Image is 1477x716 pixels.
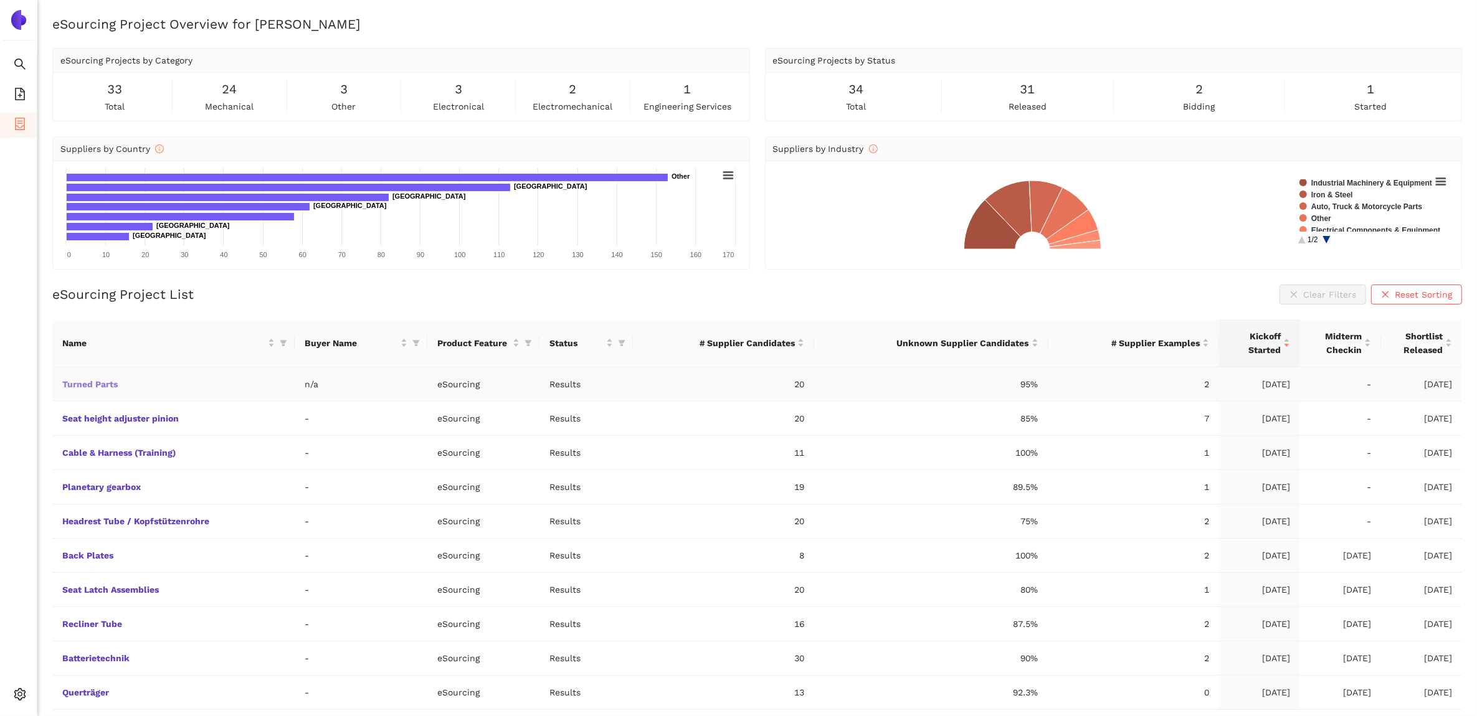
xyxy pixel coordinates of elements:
[814,676,1048,710] td: 92.3%
[437,336,510,350] span: Product Feature
[1219,504,1300,539] td: [DATE]
[295,470,427,504] td: -
[1355,100,1387,113] span: started
[633,367,814,402] td: 20
[1300,319,1381,367] th: this column's title is Midterm Checkin,this column is sortable
[633,539,814,573] td: 8
[633,676,814,710] td: 13
[1381,470,1462,504] td: [DATE]
[672,172,690,180] text: Other
[295,641,427,676] td: -
[1371,285,1462,304] button: closeReset Sorting
[633,470,814,504] td: 19
[1300,641,1381,676] td: [DATE]
[280,339,287,347] span: filter
[67,251,71,258] text: 0
[1311,179,1432,187] text: Industrial Machinery & Equipment
[1311,191,1353,199] text: Iron & Steel
[427,573,539,607] td: eSourcing
[644,100,731,113] span: engineering services
[539,402,633,436] td: Results
[141,251,149,258] text: 20
[14,54,26,78] span: search
[9,10,29,30] img: Logo
[1395,288,1452,301] span: Reset Sorting
[433,100,484,113] span: electronical
[539,676,633,710] td: Results
[181,251,188,258] text: 30
[633,319,814,367] th: this column's title is # Supplier Candidates,this column is sortable
[1219,539,1300,573] td: [DATE]
[1300,539,1381,573] td: [DATE]
[1310,329,1362,357] span: Midterm Checkin
[539,641,633,676] td: Results
[107,80,122,99] span: 33
[848,80,863,99] span: 34
[1219,641,1300,676] td: [DATE]
[814,367,1048,402] td: 95%
[313,202,387,209] text: [GEOGRAPHIC_DATA]
[412,339,420,347] span: filter
[220,251,227,258] text: 40
[155,144,164,153] span: info-circle
[633,641,814,676] td: 30
[52,285,194,303] h2: eSourcing Project List
[1381,290,1390,300] span: close
[102,251,110,258] text: 10
[1219,607,1300,641] td: [DATE]
[651,251,662,258] text: 150
[814,470,1048,504] td: 89.5%
[539,470,633,504] td: Results
[1219,402,1300,436] td: [DATE]
[14,113,26,138] span: container
[690,251,701,258] text: 160
[773,144,878,154] span: Suppliers by Industry
[417,251,424,258] text: 90
[1308,235,1318,244] text: 1/2
[824,336,1029,350] span: Unknown Supplier Candidates
[1311,226,1440,235] text: Electrical Components & Equipment
[14,684,26,709] span: setting
[299,251,306,258] text: 60
[633,402,814,436] td: 20
[846,100,866,113] span: total
[1219,573,1300,607] td: [DATE]
[427,367,539,402] td: eSourcing
[533,251,544,258] text: 120
[869,144,878,153] span: info-circle
[539,539,633,573] td: Results
[295,436,427,470] td: -
[1381,402,1462,436] td: [DATE]
[1381,676,1462,710] td: [DATE]
[1367,80,1375,99] span: 1
[1048,607,1219,641] td: 2
[539,504,633,539] td: Results
[814,607,1048,641] td: 87.5%
[277,334,290,352] span: filter
[427,319,539,367] th: this column's title is Product Feature,this column is sortable
[1048,676,1219,710] td: 0
[569,80,576,99] span: 2
[522,334,534,352] span: filter
[643,336,794,350] span: # Supplier Candidates
[1381,367,1462,402] td: [DATE]
[392,192,466,200] text: [GEOGRAPHIC_DATA]
[572,251,583,258] text: 130
[1391,329,1443,357] span: Shortlist Released
[1381,504,1462,539] td: [DATE]
[331,100,356,113] span: other
[1020,80,1035,99] span: 31
[1300,504,1381,539] td: -
[683,80,691,99] span: 1
[533,100,612,113] span: electromechanical
[62,336,265,350] span: Name
[633,573,814,607] td: 20
[1381,573,1462,607] td: [DATE]
[1229,329,1281,357] span: Kickoff Started
[133,232,206,239] text: [GEOGRAPHIC_DATA]
[1300,367,1381,402] td: -
[1300,436,1381,470] td: -
[60,144,164,154] span: Suppliers by Country
[1048,367,1219,402] td: 2
[1219,436,1300,470] td: [DATE]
